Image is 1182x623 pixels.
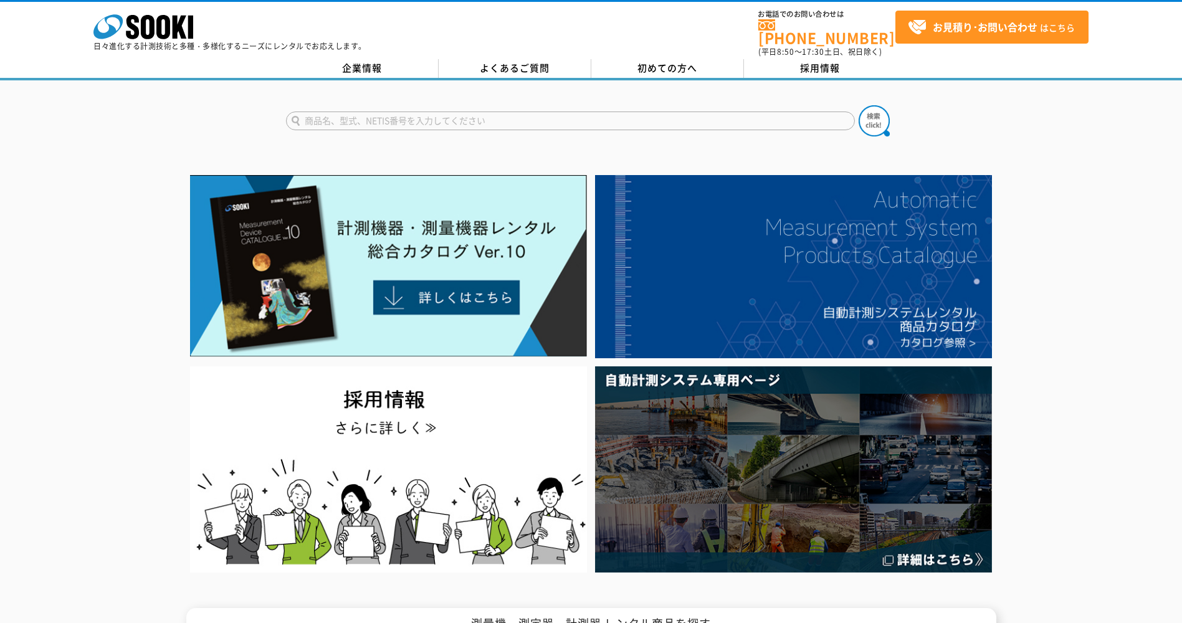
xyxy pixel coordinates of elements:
[933,19,1037,34] strong: お見積り･お問い合わせ
[859,105,890,136] img: btn_search.png
[595,366,992,573] img: 自動計測システム専用ページ
[595,175,992,358] img: 自動計測システムカタログ
[744,59,897,78] a: 採用情報
[190,366,587,573] img: SOOKI recruit
[802,46,824,57] span: 17:30
[439,59,591,78] a: よくあるご質問
[190,175,587,357] img: Catalog Ver10
[758,46,882,57] span: (平日 ～ 土日、祝日除く)
[758,19,895,45] a: [PHONE_NUMBER]
[637,61,697,75] span: 初めての方へ
[777,46,794,57] span: 8:50
[758,11,895,18] span: お電話でのお問い合わせは
[908,18,1075,37] span: はこちら
[591,59,744,78] a: 初めての方へ
[286,59,439,78] a: 企業情報
[286,112,855,130] input: 商品名、型式、NETIS番号を入力してください
[895,11,1089,44] a: お見積り･お問い合わせはこちら
[93,42,366,50] p: 日々進化する計測技術と多種・多様化するニーズにレンタルでお応えします。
